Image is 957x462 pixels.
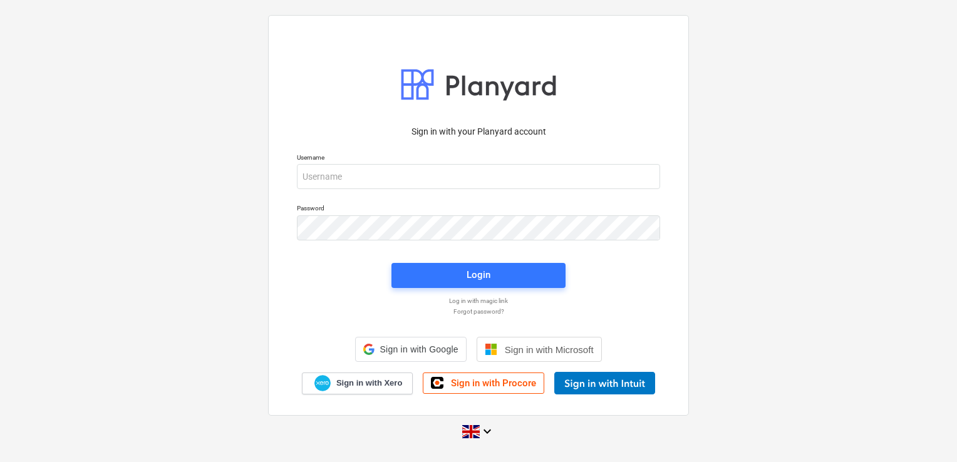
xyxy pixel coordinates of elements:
div: Login [467,267,490,283]
p: Password [297,204,660,215]
span: Sign in with Procore [451,377,536,389]
p: Username [297,153,660,164]
a: Log in with magic link [291,297,666,305]
input: Username [297,164,660,189]
img: Microsoft logo [485,343,497,356]
span: Sign in with Google [380,344,458,354]
a: Sign in with Procore [423,372,544,394]
button: Login [391,263,566,288]
span: Sign in with Xero [336,377,402,389]
a: Sign in with Xero [302,372,413,394]
i: keyboard_arrow_down [480,424,495,439]
img: Xero logo [314,375,331,392]
div: Sign in with Google [355,337,466,362]
span: Sign in with Microsoft [505,344,594,355]
p: Sign in with your Planyard account [297,125,660,138]
a: Forgot password? [291,307,666,316]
